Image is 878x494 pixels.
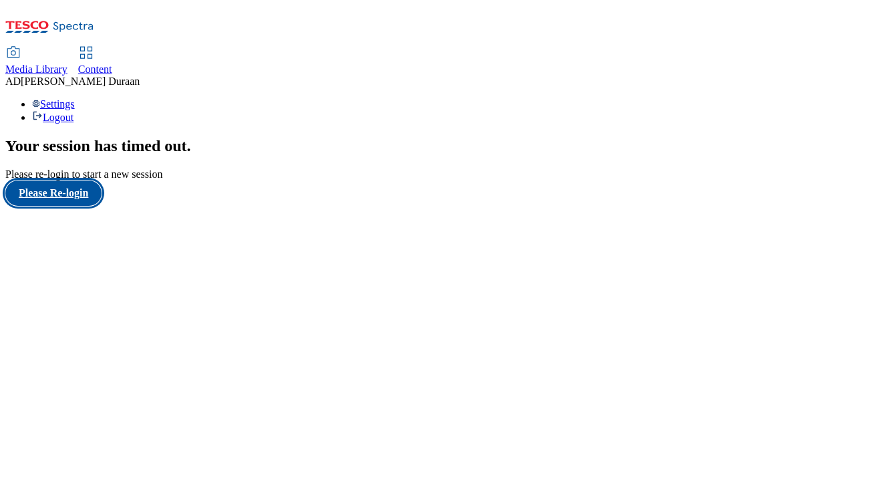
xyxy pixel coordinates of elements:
a: Please Re-login [5,180,873,206]
span: AD [5,76,21,87]
a: Logout [32,112,74,123]
h2: Your session has timed out [5,137,873,155]
a: Content [78,47,112,76]
span: [PERSON_NAME] Duraan [21,76,140,87]
a: Media Library [5,47,67,76]
button: Please Re-login [5,180,102,206]
a: Settings [32,98,75,110]
div: Please re-login to start a new session [5,168,873,180]
span: Media Library [5,64,67,75]
span: . [187,137,191,154]
span: Content [78,64,112,75]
